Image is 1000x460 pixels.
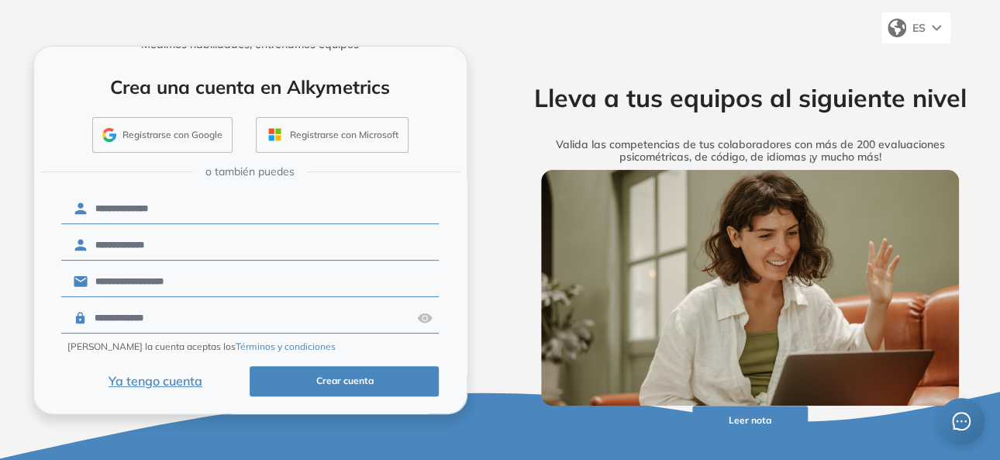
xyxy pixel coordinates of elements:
[912,21,926,35] span: ES
[256,117,409,153] button: Registrarse con Microsoft
[61,366,250,396] button: Ya tengo cuenta
[266,126,284,144] img: OUTLOOK_ICON
[417,303,433,333] img: asd
[932,25,941,31] img: arrow
[102,128,116,142] img: GMAIL_ICON
[888,19,906,37] img: world
[518,83,982,112] h2: Lleva a tus equipos al siguiente nivel
[92,117,233,153] button: Registrarse con Google
[692,406,809,436] button: Leer nota
[541,170,959,405] img: img-more-info
[518,138,982,164] h5: Valida las competencias de tus colaboradores con más de 200 evaluaciones psicométricas, de código...
[205,164,295,180] span: o también puedes
[951,411,971,431] span: message
[54,76,447,99] h4: Crea una cuenta en Alkymetrics
[236,340,336,354] button: Términos y condiciones
[250,366,439,396] button: Crear cuenta
[67,340,336,354] span: [PERSON_NAME] la cuenta aceptas los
